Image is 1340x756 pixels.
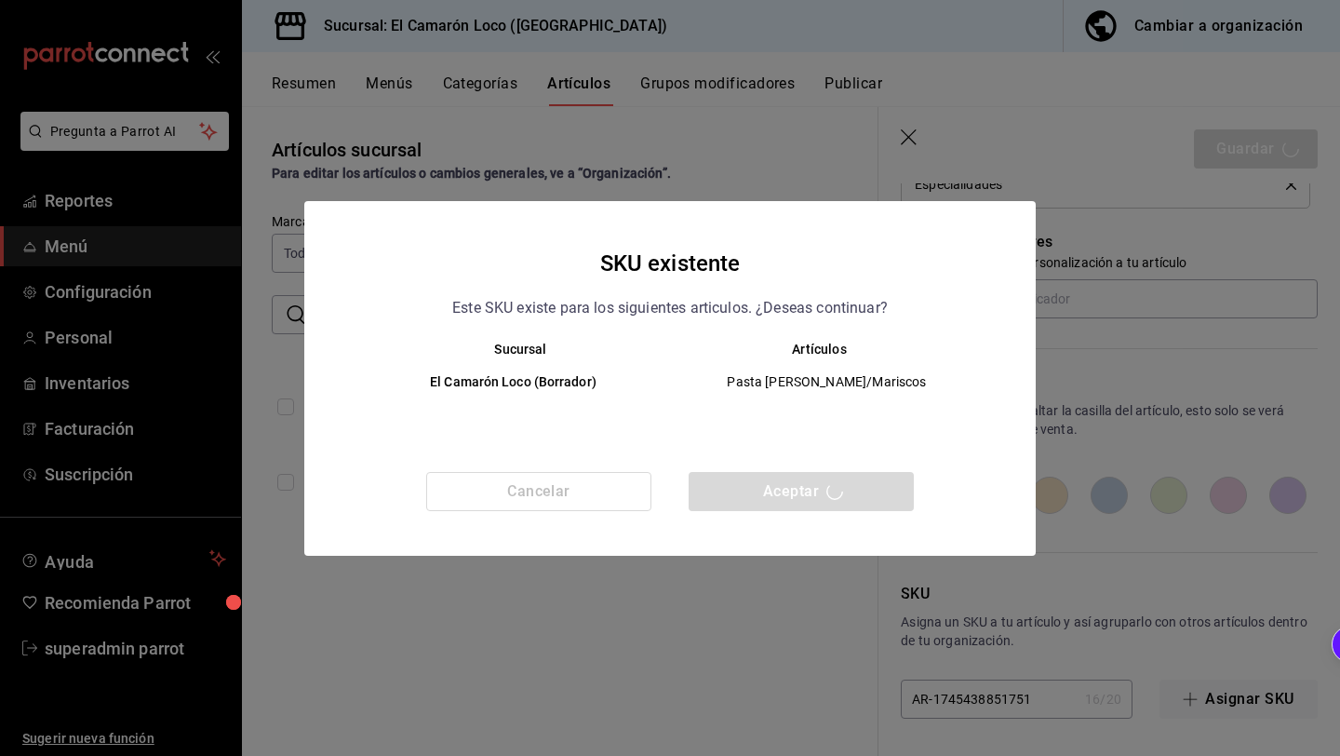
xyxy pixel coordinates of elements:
[670,342,998,357] th: Artículos
[371,372,655,393] h6: El Camarón Loco (Borrador)
[342,342,670,357] th: Sucursal
[452,296,888,320] p: Este SKU existe para los siguientes articulos. ¿Deseas continuar?
[600,246,741,281] h4: SKU existente
[686,372,968,391] span: Pasta [PERSON_NAME]/Mariscos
